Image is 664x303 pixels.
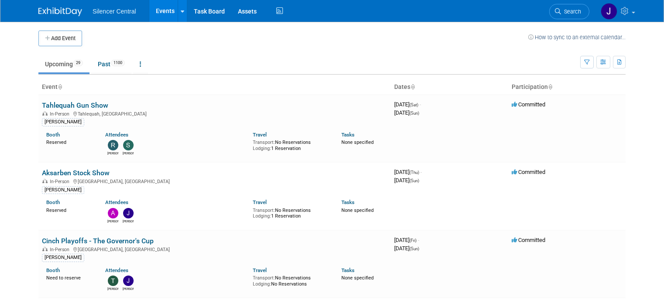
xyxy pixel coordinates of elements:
[253,138,328,151] div: No Reservations 1 Reservation
[42,254,84,262] div: [PERSON_NAME]
[253,199,267,205] a: Travel
[108,276,118,286] img: Tyler Phillips
[107,150,118,156] div: Rob Young
[253,281,271,287] span: Lodging:
[42,177,387,184] div: [GEOGRAPHIC_DATA], [GEOGRAPHIC_DATA]
[512,237,545,243] span: Committed
[42,245,387,252] div: [GEOGRAPHIC_DATA], [GEOGRAPHIC_DATA]
[107,286,118,291] div: Tyler Phillips
[123,286,134,291] div: Julissa Linares
[105,199,128,205] a: Attendees
[394,109,419,116] span: [DATE]
[512,101,545,108] span: Committed
[46,206,92,214] div: Reserved
[420,101,421,108] span: -
[46,132,60,138] a: Booth
[105,132,128,138] a: Attendees
[409,102,418,107] span: (Sat)
[123,218,134,224] div: Jason Gervais
[123,150,134,156] div: Sarah Young
[394,101,421,108] span: [DATE]
[46,138,92,146] div: Reserved
[46,199,60,205] a: Booth
[528,34,626,41] a: How to sync to an external calendar...
[42,101,108,109] a: Tahlequah Gun Show
[409,238,416,243] span: (Fri)
[341,140,374,145] span: None specified
[38,7,82,16] img: ExhibitDay
[42,237,154,245] a: Cinch Playoffs - The Governor's Cup
[105,267,128,273] a: Attendees
[394,237,419,243] span: [DATE]
[409,111,419,116] span: (Sun)
[341,275,374,281] span: None specified
[42,118,84,126] div: [PERSON_NAME]
[418,237,419,243] span: -
[42,186,84,194] div: [PERSON_NAME]
[508,80,626,95] th: Participation
[107,218,118,224] div: Andrew Sorenson
[549,4,589,19] a: Search
[409,246,419,251] span: (Sun)
[548,83,552,90] a: Sort by Participation Type
[111,60,125,66] span: 1100
[561,8,581,15] span: Search
[341,199,354,205] a: Tasks
[253,132,267,138] a: Travel
[253,146,271,151] span: Lodging:
[123,140,134,150] img: Sarah Young
[253,213,271,219] span: Lodging:
[601,3,617,20] img: Jessica Crawford
[38,80,391,95] th: Event
[253,267,267,273] a: Travel
[108,208,118,218] img: Andrew Sorenson
[394,169,422,175] span: [DATE]
[38,31,82,46] button: Add Event
[394,177,419,184] span: [DATE]
[42,110,387,117] div: Tahlequah, [GEOGRAPHIC_DATA]
[42,247,48,251] img: In-Person Event
[108,140,118,150] img: Rob Young
[253,206,328,219] div: No Reservations 1 Reservation
[50,111,72,117] span: In-Person
[253,273,328,287] div: No Reservations No Reservations
[46,267,60,273] a: Booth
[253,208,275,213] span: Transport:
[93,8,136,15] span: Silencer Central
[394,245,419,252] span: [DATE]
[58,83,62,90] a: Sort by Event Name
[42,179,48,183] img: In-Person Event
[341,208,374,213] span: None specified
[46,273,92,281] div: Need to reserve
[91,56,131,72] a: Past1100
[253,275,275,281] span: Transport:
[253,140,275,145] span: Transport:
[409,170,419,175] span: (Thu)
[42,169,110,177] a: Aksarben Stock Show
[420,169,422,175] span: -
[123,276,134,286] img: Julissa Linares
[341,132,354,138] a: Tasks
[123,208,134,218] img: Jason Gervais
[42,111,48,116] img: In-Person Event
[391,80,508,95] th: Dates
[410,83,415,90] a: Sort by Start Date
[50,179,72,184] span: In-Person
[409,178,419,183] span: (Sun)
[38,56,89,72] a: Upcoming29
[512,169,545,175] span: Committed
[73,60,83,66] span: 29
[50,247,72,252] span: In-Person
[341,267,354,273] a: Tasks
